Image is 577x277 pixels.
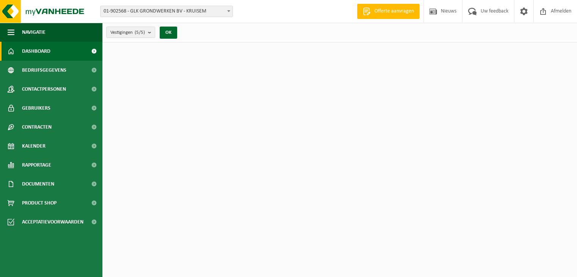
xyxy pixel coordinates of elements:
button: Vestigingen(5/5) [106,27,155,38]
span: Gebruikers [22,99,50,118]
span: Bedrijfsgegevens [22,61,66,80]
span: Product Shop [22,194,57,212]
span: 01-902568 - GLK GRONDWERKEN BV - KRUISEM [101,6,233,17]
iframe: chat widget [4,260,127,277]
span: Vestigingen [110,27,145,38]
span: Documenten [22,175,54,194]
span: Acceptatievoorwaarden [22,212,83,231]
button: OK [160,27,177,39]
span: Contactpersonen [22,80,66,99]
span: Dashboard [22,42,50,61]
count: (5/5) [135,30,145,35]
span: Offerte aanvragen [373,8,416,15]
span: Navigatie [22,23,46,42]
a: Offerte aanvragen [357,4,420,19]
span: Rapportage [22,156,51,175]
span: Contracten [22,118,52,137]
span: 01-902568 - GLK GRONDWERKEN BV - KRUISEM [100,6,233,17]
span: Kalender [22,137,46,156]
